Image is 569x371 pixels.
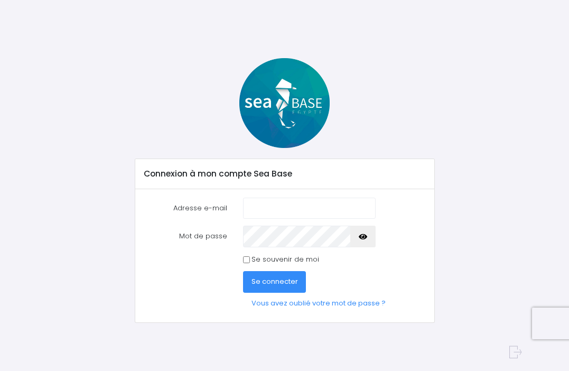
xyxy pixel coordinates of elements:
[243,271,306,292] button: Se connecter
[136,226,235,247] label: Mot de passe
[251,254,319,265] label: Se souvenir de moi
[243,293,394,314] a: Vous avez oublié votre mot de passe ?
[251,276,298,286] span: Se connecter
[136,198,235,219] label: Adresse e-mail
[135,159,434,189] div: Connexion à mon compte Sea Base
